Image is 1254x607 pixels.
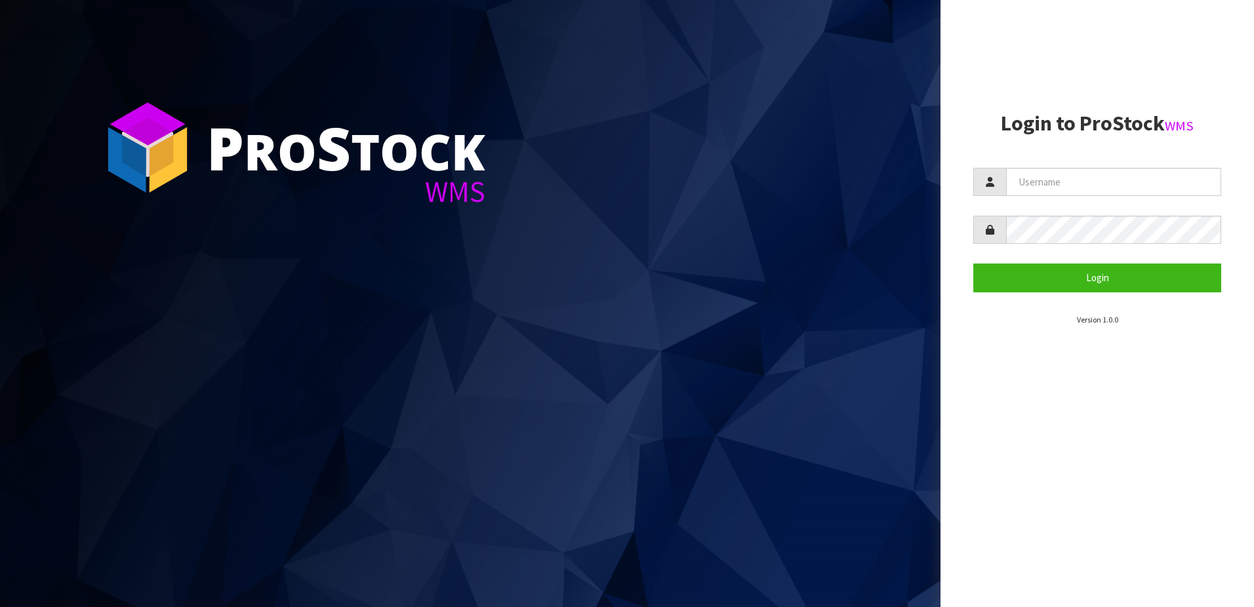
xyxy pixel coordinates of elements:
div: ro tock [207,118,485,177]
small: WMS [1165,117,1194,134]
button: Login [973,264,1221,292]
h2: Login to ProStock [973,112,1221,135]
input: Username [1006,168,1221,196]
span: S [317,108,351,187]
div: WMS [207,177,485,206]
img: ProStock Cube [98,98,197,197]
small: Version 1.0.0 [1077,315,1118,324]
span: P [207,108,244,187]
